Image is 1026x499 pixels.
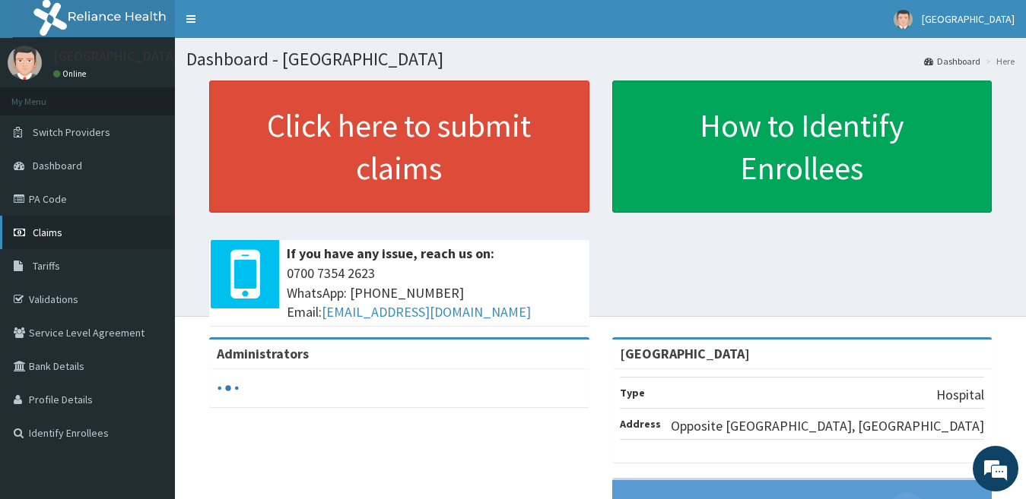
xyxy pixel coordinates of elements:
a: How to Identify Enrollees [612,81,993,213]
b: Address [620,417,661,431]
p: [GEOGRAPHIC_DATA] [53,49,179,63]
span: We're online! [88,151,210,305]
svg: audio-loading [217,377,240,400]
div: Chat with us now [79,85,256,105]
a: [EMAIL_ADDRESS][DOMAIN_NAME] [322,303,531,321]
span: Tariffs [33,259,60,273]
b: Administrators [217,345,309,362]
b: Type [620,386,645,400]
textarea: Type your message and hit 'Enter' [8,335,290,388]
a: Click here to submit claims [209,81,589,213]
span: Dashboard [33,159,82,172]
img: d_794563401_company_1708531726252_794563401 [28,76,62,114]
span: Claims [33,226,62,239]
span: 0700 7354 2623 WhatsApp: [PHONE_NUMBER] Email: [287,264,582,322]
strong: [GEOGRAPHIC_DATA] [620,345,750,362]
li: Here [982,55,1015,68]
img: User Image [894,10,913,29]
span: [GEOGRAPHIC_DATA] [922,12,1015,26]
h1: Dashboard - [GEOGRAPHIC_DATA] [186,49,1015,69]
p: Opposite [GEOGRAPHIC_DATA], [GEOGRAPHIC_DATA] [671,416,984,436]
p: Hospital [936,385,984,405]
img: User Image [8,46,42,80]
a: Online [53,68,90,79]
b: If you have any issue, reach us on: [287,245,494,262]
div: Minimize live chat window [249,8,286,44]
a: Dashboard [924,55,980,68]
span: Switch Providers [33,125,110,139]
